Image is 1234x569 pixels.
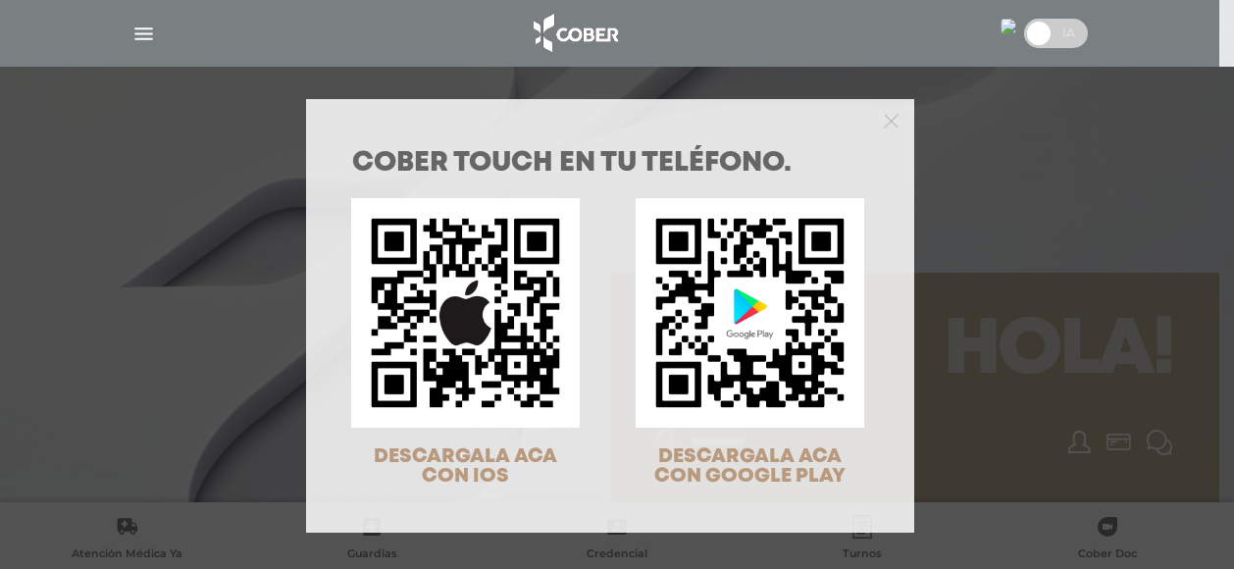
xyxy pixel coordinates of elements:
[654,447,846,486] span: DESCARGALA ACA CON GOOGLE PLAY
[351,198,580,427] img: qr-code
[374,447,557,486] span: DESCARGALA ACA CON IOS
[884,111,899,129] button: Close
[636,198,864,427] img: qr-code
[352,150,868,178] h1: COBER TOUCH en tu teléfono.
